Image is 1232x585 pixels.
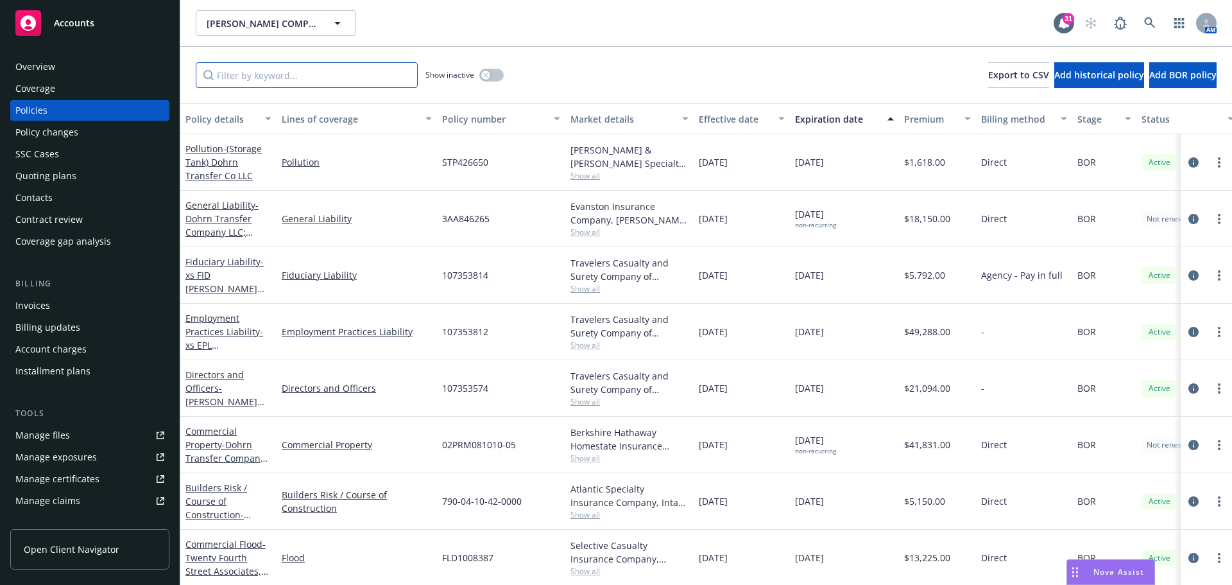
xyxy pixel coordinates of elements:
[699,212,728,225] span: [DATE]
[1186,211,1201,227] a: circleInformation
[1072,103,1136,134] button: Stage
[10,57,169,77] a: Overview
[15,78,55,99] div: Coverage
[1186,550,1201,566] a: circleInformation
[15,166,76,186] div: Quoting plans
[15,469,99,489] div: Manage certificates
[795,551,824,564] span: [DATE]
[282,381,432,395] a: Directors and Officers
[442,381,488,395] span: 107353574
[437,103,565,134] button: Policy number
[570,566,689,577] span: Show all
[282,155,432,169] a: Pollution
[282,268,432,282] a: Fiduciary Liability
[15,100,47,121] div: Policies
[904,381,950,395] span: $21,094.00
[1186,268,1201,283] a: circleInformation
[10,317,169,338] a: Billing updates
[15,512,76,533] div: Manage BORs
[904,551,950,564] span: $13,225.00
[795,221,836,229] div: non-recurring
[1063,13,1074,24] div: 31
[15,425,70,446] div: Manage files
[1077,494,1096,508] span: BOR
[1077,325,1096,338] span: BOR
[442,325,488,338] span: 107353812
[570,453,689,464] span: Show all
[570,509,689,520] span: Show all
[1147,439,1195,451] span: Not renewing
[1147,213,1195,225] span: Not renewing
[15,295,50,316] div: Invoices
[899,103,976,134] button: Premium
[1147,157,1172,168] span: Active
[10,295,169,316] a: Invoices
[185,439,268,505] span: - Dohrn Transfer Company LLC; [PERSON_NAME] Companies Inc
[15,57,55,77] div: Overview
[1186,155,1201,170] a: circleInformation
[1167,10,1192,36] a: Switch app
[570,256,689,283] div: Travelers Casualty and Surety Company of America, Travelers Insurance
[15,491,80,511] div: Manage claims
[10,231,169,252] a: Coverage gap analysis
[981,381,984,395] span: -
[699,155,728,169] span: [DATE]
[1077,112,1117,126] div: Stage
[10,447,169,467] span: Manage exposures
[981,112,1053,126] div: Billing method
[1186,381,1201,396] a: circleInformation
[570,200,689,227] div: Evanston Insurance Company, [PERSON_NAME] Insurance
[15,317,80,338] div: Billing updates
[185,369,257,421] a: Directors and Officers
[976,103,1072,134] button: Billing method
[795,268,824,282] span: [DATE]
[15,144,59,164] div: SSC Cases
[1147,326,1172,338] span: Active
[570,143,689,170] div: [PERSON_NAME] & [PERSON_NAME] Specialty Insurance Company, [PERSON_NAME] & [PERSON_NAME] ([GEOGRA...
[1077,438,1096,451] span: BOR
[1054,69,1144,81] span: Add historical policy
[10,361,169,381] a: Installment plans
[442,494,522,508] span: 790-04-10-42-0000
[981,155,1007,169] span: Direct
[570,340,689,351] span: Show all
[904,494,945,508] span: $5,150.00
[282,438,432,451] a: Commercial Property
[904,268,945,282] span: $5,792.00
[699,325,728,338] span: [DATE]
[442,155,488,169] span: STP426650
[1066,559,1155,585] button: Nova Assist
[10,166,169,186] a: Quoting plans
[282,488,432,515] a: Builders Risk / Course of Construction
[904,112,957,126] div: Premium
[1186,324,1201,340] a: circleInformation
[988,69,1049,81] span: Export to CSV
[904,155,945,169] span: $1,618.00
[1108,10,1133,36] a: Report a Bug
[1147,270,1172,281] span: Active
[10,339,169,360] a: Account charges
[694,103,790,134] button: Effective date
[699,438,728,451] span: [DATE]
[1211,324,1227,340] a: more
[795,207,836,229] span: [DATE]
[10,78,169,99] a: Coverage
[1137,10,1163,36] a: Search
[282,112,418,126] div: Lines of coverage
[10,277,169,290] div: Billing
[904,212,950,225] span: $18,150.00
[1142,112,1220,126] div: Status
[699,268,728,282] span: [DATE]
[10,5,169,41] a: Accounts
[699,381,728,395] span: [DATE]
[10,188,169,208] a: Contacts
[282,551,432,564] a: Flood
[1211,155,1227,170] a: more
[1211,211,1227,227] a: more
[1077,155,1096,169] span: BOR
[565,103,694,134] button: Market details
[15,209,83,230] div: Contract review
[795,447,836,455] div: non-recurring
[185,312,263,378] a: Employment Practices Liability
[185,482,261,548] a: Builders Risk / Course of Construction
